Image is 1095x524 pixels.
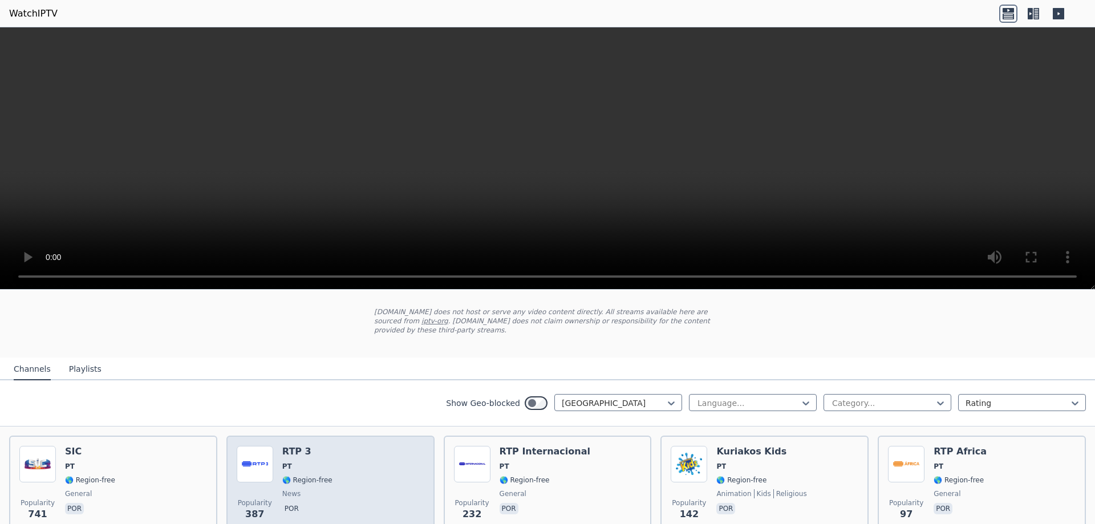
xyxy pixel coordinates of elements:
[65,462,75,471] span: PT
[716,462,726,471] span: PT
[421,317,448,325] a: iptv-org
[69,359,102,380] button: Playlists
[463,507,481,521] span: 232
[900,507,912,521] span: 97
[773,489,807,498] span: religious
[454,446,490,482] img: RTP Internacional
[65,503,84,514] p: por
[888,446,924,482] img: RTP Africa
[934,476,984,485] span: 🌎 Region-free
[672,498,706,507] span: Popularity
[282,446,332,457] h6: RTP 3
[934,503,952,514] p: por
[500,476,550,485] span: 🌎 Region-free
[245,507,264,521] span: 387
[889,498,923,507] span: Popularity
[282,476,332,485] span: 🌎 Region-free
[500,462,509,471] span: PT
[934,489,960,498] span: general
[934,446,987,457] h6: RTP Africa
[716,503,735,514] p: por
[716,446,806,457] h6: Kuriakos Kids
[238,498,272,507] span: Popularity
[500,489,526,498] span: general
[19,446,56,482] img: SIC
[9,7,58,21] a: WatchIPTV
[282,462,292,471] span: PT
[282,489,301,498] span: news
[754,489,771,498] span: kids
[282,503,301,514] p: por
[716,489,751,498] span: animation
[680,507,699,521] span: 142
[237,446,273,482] img: RTP 3
[716,476,766,485] span: 🌎 Region-free
[446,397,520,409] label: Show Geo-blocked
[65,489,92,498] span: general
[21,498,55,507] span: Popularity
[374,307,721,335] p: [DOMAIN_NAME] does not host or serve any video content directly. All streams available here are s...
[28,507,47,521] span: 741
[65,446,115,457] h6: SIC
[934,462,943,471] span: PT
[500,446,590,457] h6: RTP Internacional
[14,359,51,380] button: Channels
[65,476,115,485] span: 🌎 Region-free
[500,503,518,514] p: por
[671,446,707,482] img: Kuriakos Kids
[455,498,489,507] span: Popularity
